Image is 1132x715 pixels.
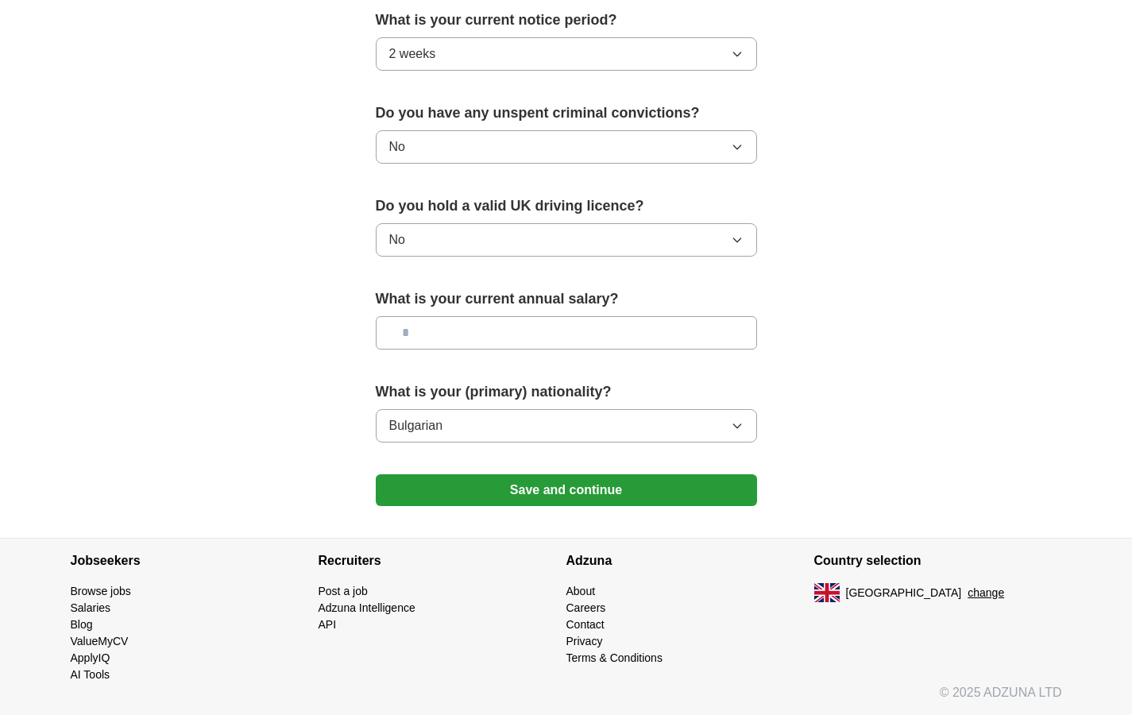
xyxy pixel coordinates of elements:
[376,409,757,443] button: Bulgarian
[71,601,111,614] a: Salaries
[319,618,337,631] a: API
[376,223,757,257] button: No
[376,381,757,403] label: What is your (primary) nationality?
[566,601,606,614] a: Careers
[71,618,93,631] a: Blog
[376,130,757,164] button: No
[376,288,757,310] label: What is your current annual salary?
[566,618,605,631] a: Contact
[389,230,405,249] span: No
[71,635,129,647] a: ValueMyCV
[389,44,436,64] span: 2 weeks
[71,651,110,664] a: ApplyIQ
[58,683,1075,715] div: © 2025 ADZUNA LTD
[389,137,405,157] span: No
[376,195,757,217] label: Do you hold a valid UK driving licence?
[846,585,962,601] span: [GEOGRAPHIC_DATA]
[319,601,415,614] a: Adzuna Intelligence
[389,416,443,435] span: Bulgarian
[71,668,110,681] a: AI Tools
[566,651,663,664] a: Terms & Conditions
[566,635,603,647] a: Privacy
[376,102,757,124] label: Do you have any unspent criminal convictions?
[71,585,131,597] a: Browse jobs
[968,585,1004,601] button: change
[376,474,757,506] button: Save and continue
[376,37,757,71] button: 2 weeks
[814,539,1062,583] h4: Country selection
[376,10,757,31] label: What is your current notice period?
[566,585,596,597] a: About
[814,583,840,602] img: UK flag
[319,585,368,597] a: Post a job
